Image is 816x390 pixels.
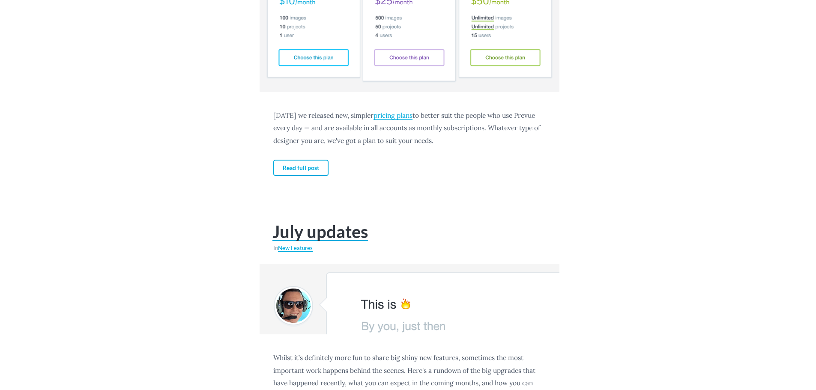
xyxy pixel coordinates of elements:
[260,264,559,334] img: 04_emoji.png
[272,223,368,241] a: July updates
[273,160,329,176] a: Read full post
[278,244,313,252] a: New Features
[374,111,412,120] a: pricing plans
[273,109,543,147] p: [DATE] we released new, simpler to better suit the people who use Prevue every day — and are avai...
[273,245,543,251] p: In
